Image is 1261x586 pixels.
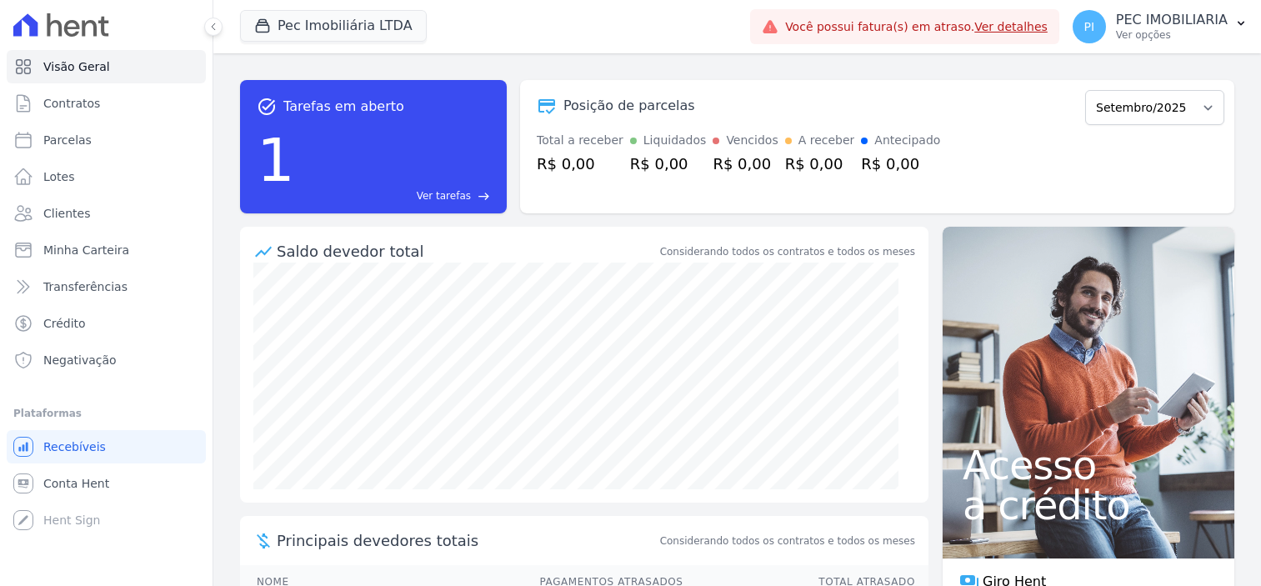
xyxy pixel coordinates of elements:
span: task_alt [257,97,277,117]
div: R$ 0,00 [861,153,940,175]
span: east [478,190,490,203]
div: Vencidos [726,132,778,149]
span: Parcelas [43,132,92,148]
span: Visão Geral [43,58,110,75]
a: Recebíveis [7,430,206,463]
a: Ver tarefas east [302,188,490,203]
div: Posição de parcelas [563,96,695,116]
span: Recebíveis [43,438,106,455]
div: R$ 0,00 [785,153,855,175]
div: Antecipado [874,132,940,149]
p: PEC IMOBILIARIA [1116,12,1228,28]
span: PI [1084,21,1095,33]
span: Considerando todos os contratos e todos os meses [660,533,915,548]
a: Lotes [7,160,206,193]
div: R$ 0,00 [630,153,707,175]
a: Negativação [7,343,206,377]
span: Contratos [43,95,100,112]
p: Ver opções [1116,28,1228,42]
a: Transferências [7,270,206,303]
span: Negativação [43,352,117,368]
span: Transferências [43,278,128,295]
a: Ver detalhes [974,20,1048,33]
span: Clientes [43,205,90,222]
div: Saldo devedor total [277,240,657,263]
button: PI PEC IMOBILIARIA Ver opções [1059,3,1261,50]
span: Você possui fatura(s) em atraso. [785,18,1048,36]
span: Ver tarefas [417,188,471,203]
div: R$ 0,00 [713,153,778,175]
button: Pec Imobiliária LTDA [240,10,427,42]
div: Considerando todos os contratos e todos os meses [660,244,915,259]
span: Tarefas em aberto [283,97,404,117]
a: Visão Geral [7,50,206,83]
a: Conta Hent [7,467,206,500]
div: Total a receber [537,132,623,149]
div: Liquidados [643,132,707,149]
div: 1 [257,117,295,203]
span: Conta Hent [43,475,109,492]
span: Crédito [43,315,86,332]
a: Minha Carteira [7,233,206,267]
a: Crédito [7,307,206,340]
a: Parcelas [7,123,206,157]
a: Contratos [7,87,206,120]
a: Clientes [7,197,206,230]
span: Lotes [43,168,75,185]
span: a crédito [963,485,1214,525]
span: Acesso [963,445,1214,485]
div: A receber [798,132,855,149]
div: Plataformas [13,403,199,423]
span: Minha Carteira [43,242,129,258]
span: Principais devedores totais [277,529,657,552]
div: R$ 0,00 [537,153,623,175]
